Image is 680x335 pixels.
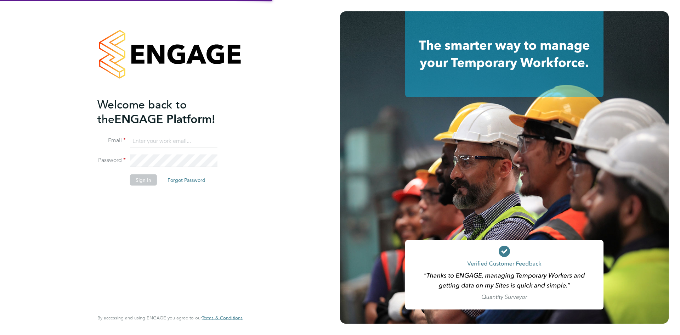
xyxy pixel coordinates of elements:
span: By accessing and using ENGAGE you agree to our [97,315,243,321]
label: Password [97,157,126,164]
label: Email [97,137,126,144]
input: Enter your work email... [130,135,217,147]
a: Terms & Conditions [202,315,243,321]
button: Forgot Password [162,174,211,186]
span: Welcome back to the [97,97,187,126]
button: Sign In [130,174,157,186]
h2: ENGAGE Platform! [97,97,236,126]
